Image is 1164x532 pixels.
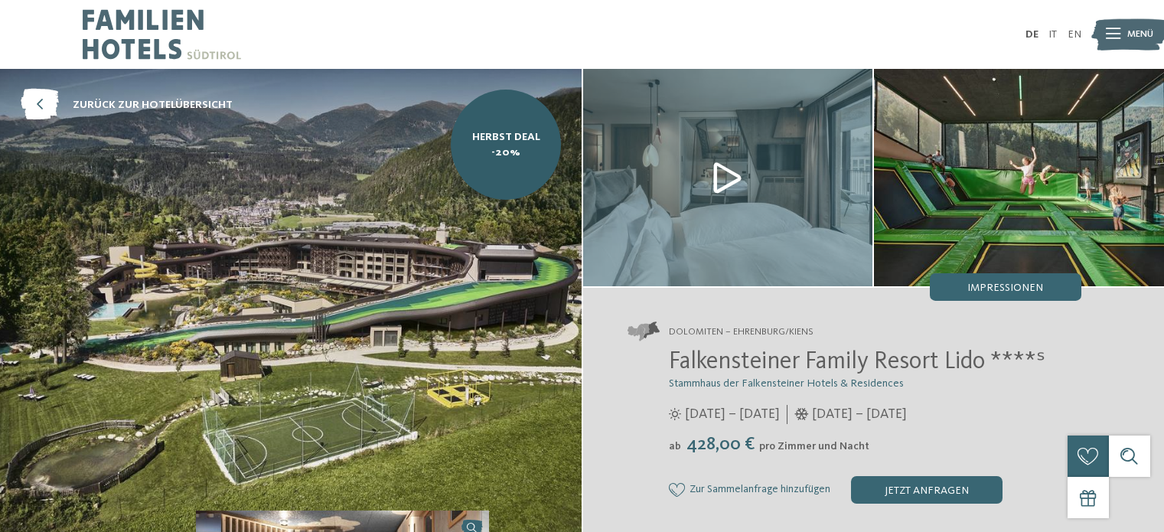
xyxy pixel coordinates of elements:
span: 428,00 € [683,436,758,454]
span: Falkensteiner Family Resort Lido ****ˢ [669,350,1045,374]
img: Das Familienhotel nahe den Dolomiten mit besonderem Charakter [583,69,873,286]
a: IT [1048,29,1057,40]
span: ab [669,441,681,452]
span: Zur Sammelanfrage hinzufügen [690,484,830,496]
span: Stammhaus der Falkensteiner Hotels & Residences [669,378,904,389]
span: Herbst Deal -20% [461,129,551,160]
a: zurück zur Hotelübersicht [21,90,233,121]
a: EN [1068,29,1081,40]
a: Herbst Deal -20% [451,90,561,200]
i: Öffnungszeiten im Winter [794,408,809,420]
span: pro Zimmer und Nacht [759,441,869,452]
span: Dolomiten – Ehrenburg/Kiens [669,325,813,339]
span: [DATE] – [DATE] [812,405,907,424]
span: zurück zur Hotelübersicht [73,97,233,113]
span: Menü [1127,28,1153,41]
a: DE [1025,29,1038,40]
span: Impressionen [967,282,1043,293]
span: [DATE] – [DATE] [685,405,780,424]
i: Öffnungszeiten im Sommer [669,408,681,420]
img: Das Familienhotel nahe den Dolomiten mit besonderem Charakter [874,69,1164,286]
div: jetzt anfragen [851,476,1003,504]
